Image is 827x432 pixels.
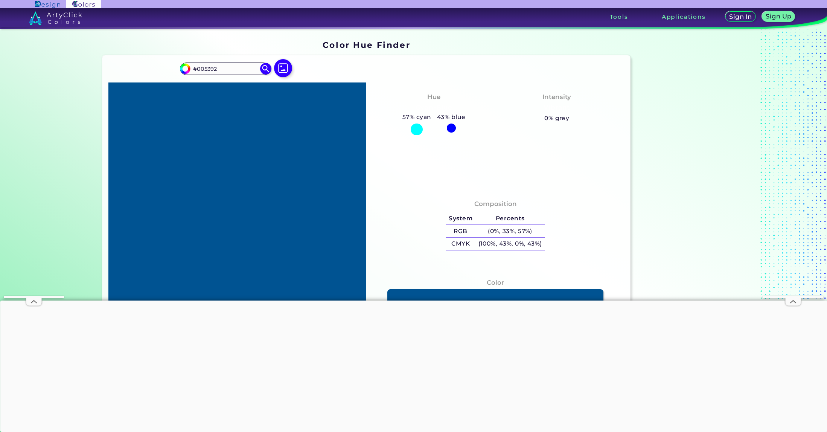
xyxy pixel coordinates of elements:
h5: CMYK [446,238,475,250]
h5: Percents [475,212,545,225]
img: logo_artyclick_colors_white.svg [29,11,82,25]
h5: Sign Up [766,13,791,19]
input: type color.. [190,64,260,74]
h5: 0% grey [544,113,569,123]
h5: 57% cyan [399,112,434,122]
h3: Applications [662,14,706,20]
a: Sign In [726,12,755,22]
h4: Intensity [542,92,571,102]
iframe: Advertisement [4,70,64,296]
h3: Tools [610,14,628,20]
h5: RGB [446,225,475,237]
iframe: Advertisement [763,70,823,296]
h5: (100%, 43%, 0%, 43%) [475,238,545,250]
h4: Color [487,277,504,288]
h5: Sign In [730,14,752,20]
h4: Composition [474,198,517,209]
img: icon search [260,63,271,74]
a: Sign Up [763,12,795,22]
h1: Color Hue Finder [323,39,410,50]
h3: Vibrant [541,103,573,112]
h3: Cyan-Blue [413,103,455,112]
h5: 43% blue [434,112,468,122]
h5: (0%, 33%, 57%) [475,225,545,237]
img: ArtyClick Design logo [35,1,60,8]
h5: System [446,212,475,225]
img: icon picture [274,59,292,77]
h4: Hue [427,92,440,102]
